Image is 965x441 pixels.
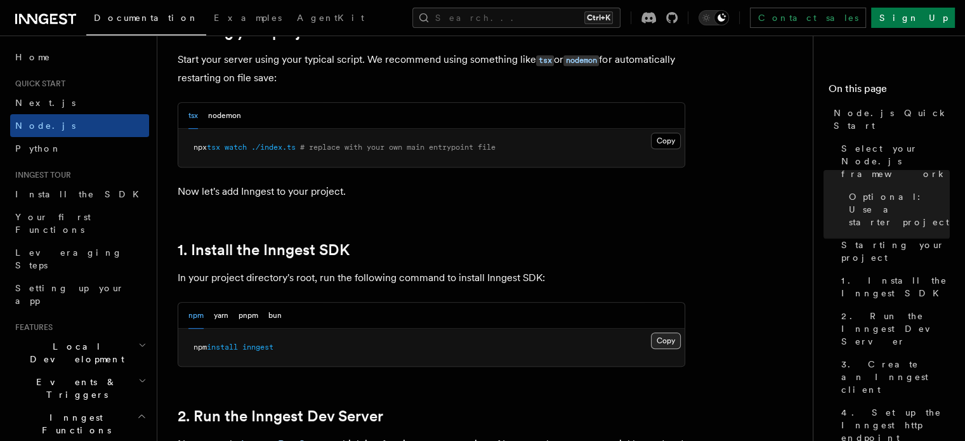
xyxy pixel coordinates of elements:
a: Sign Up [871,8,955,28]
a: Node.js [10,114,149,137]
span: npm [194,343,207,352]
p: Now let's add Inngest to your project. [178,183,685,201]
a: Optional: Use a starter project [844,185,950,234]
a: Documentation [86,4,206,36]
span: Next.js [15,98,75,108]
button: pnpm [239,303,258,329]
span: tsx [207,143,220,152]
button: Toggle dark mode [699,10,729,25]
span: Documentation [94,13,199,23]
p: Start your server using your typical script. We recommend using something like or for automatical... [178,51,685,87]
span: 3. Create an Inngest client [841,358,950,396]
span: Node.js Quick Start [834,107,950,132]
span: Examples [214,13,282,23]
a: Your first Functions [10,206,149,241]
span: inngest [242,343,273,352]
a: Node.js Quick Start [829,102,950,137]
span: npx [194,143,207,152]
button: tsx [188,103,198,129]
span: 1. Install the Inngest SDK [841,274,950,299]
a: Examples [206,4,289,34]
span: Starting your project [841,239,950,264]
a: AgentKit [289,4,372,34]
a: Leveraging Steps [10,241,149,277]
button: yarn [214,303,228,329]
span: Home [15,51,51,63]
button: Events & Triggers [10,371,149,406]
a: 1. Install the Inngest SDK [836,269,950,305]
p: In your project directory's root, run the following command to install Inngest SDK: [178,269,685,287]
span: watch [225,143,247,152]
a: Contact sales [750,8,866,28]
span: Inngest tour [10,170,71,180]
span: ./index.ts [251,143,296,152]
button: Local Development [10,335,149,371]
span: Node.js [15,121,75,131]
kbd: Ctrl+K [584,11,613,24]
button: bun [268,303,282,329]
a: 3. Create an Inngest client [836,353,950,401]
a: Starting your project [836,234,950,269]
a: Install the SDK [10,183,149,206]
span: Select your Node.js framework [841,142,950,180]
span: AgentKit [297,13,364,23]
a: 1. Install the Inngest SDK [178,241,350,259]
button: Copy [651,133,681,149]
span: Features [10,322,53,332]
button: Search...Ctrl+K [412,8,620,28]
span: Optional: Use a starter project [849,190,950,228]
a: Python [10,137,149,160]
span: Events & Triggers [10,376,138,401]
button: nodemon [208,103,241,129]
span: Inngest Functions [10,411,137,437]
span: Leveraging Steps [15,247,122,270]
span: install [207,343,238,352]
code: tsx [536,55,554,66]
span: Python [15,143,62,154]
a: Next.js [10,91,149,114]
span: Quick start [10,79,65,89]
a: Setting up your app [10,277,149,312]
span: Setting up your app [15,283,124,306]
code: nodemon [563,55,599,66]
a: Home [10,46,149,69]
button: npm [188,303,204,329]
a: nodemon [563,53,599,65]
a: Select your Node.js framework [836,137,950,185]
a: 2. Run the Inngest Dev Server [178,407,383,425]
span: 2. Run the Inngest Dev Server [841,310,950,348]
span: Local Development [10,340,138,365]
a: tsx [536,53,554,65]
span: Your first Functions [15,212,91,235]
span: # replace with your own main entrypoint file [300,143,496,152]
button: Copy [651,332,681,349]
a: 2. Run the Inngest Dev Server [836,305,950,353]
h4: On this page [829,81,950,102]
span: Install the SDK [15,189,147,199]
